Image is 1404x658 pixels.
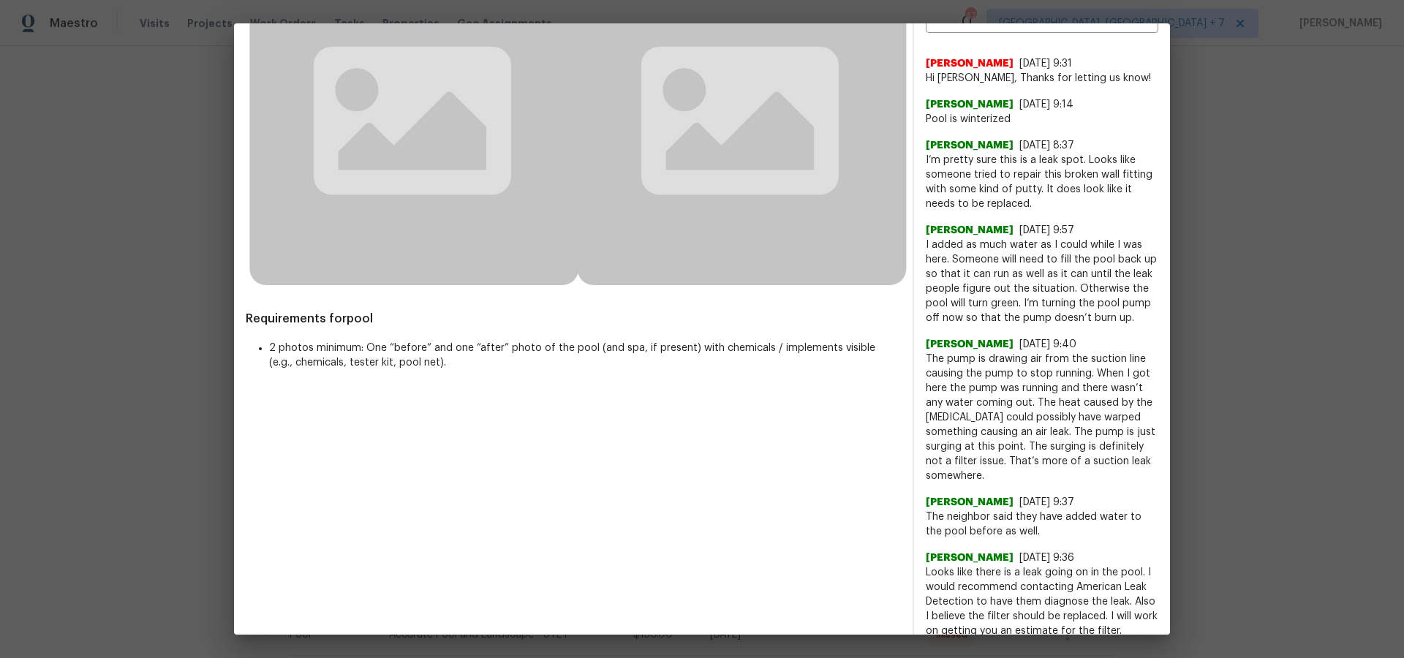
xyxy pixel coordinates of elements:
[926,97,1014,112] span: [PERSON_NAME]
[1019,339,1076,349] span: [DATE] 9:40
[246,311,901,326] span: Requirements for pool
[926,153,1158,211] span: I’m pretty sure this is a leak spot. Looks like someone tried to repair this broken wall fitting ...
[1019,99,1073,110] span: [DATE] 9:14
[1019,225,1074,235] span: [DATE] 9:57
[926,495,1014,510] span: [PERSON_NAME]
[926,352,1158,483] span: The pump is drawing air from the suction line causing the pump to stop running. When I got here t...
[926,238,1158,325] span: I added as much water as I could while I was here. Someone will need to fill the pool back up so ...
[926,223,1014,238] span: [PERSON_NAME]
[269,341,901,370] li: 2 photos minimum: One “before” and one “after” photo of the pool (and spa, if present) with chemi...
[926,551,1014,565] span: [PERSON_NAME]
[926,112,1158,126] span: Pool is winterized
[1019,497,1074,507] span: [DATE] 9:37
[926,71,1158,86] span: Hi [PERSON_NAME], Thanks for letting us know!
[926,138,1014,153] span: [PERSON_NAME]
[1019,58,1072,69] span: [DATE] 9:31
[1019,140,1074,151] span: [DATE] 8:37
[1019,553,1074,563] span: [DATE] 9:36
[926,337,1014,352] span: [PERSON_NAME]
[926,565,1158,638] span: Looks like there is a leak going on in the pool. I would recommend contacting American Leak Detec...
[926,56,1014,71] span: [PERSON_NAME]
[926,510,1158,539] span: The neighbor said they have added water to the pool before as well.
